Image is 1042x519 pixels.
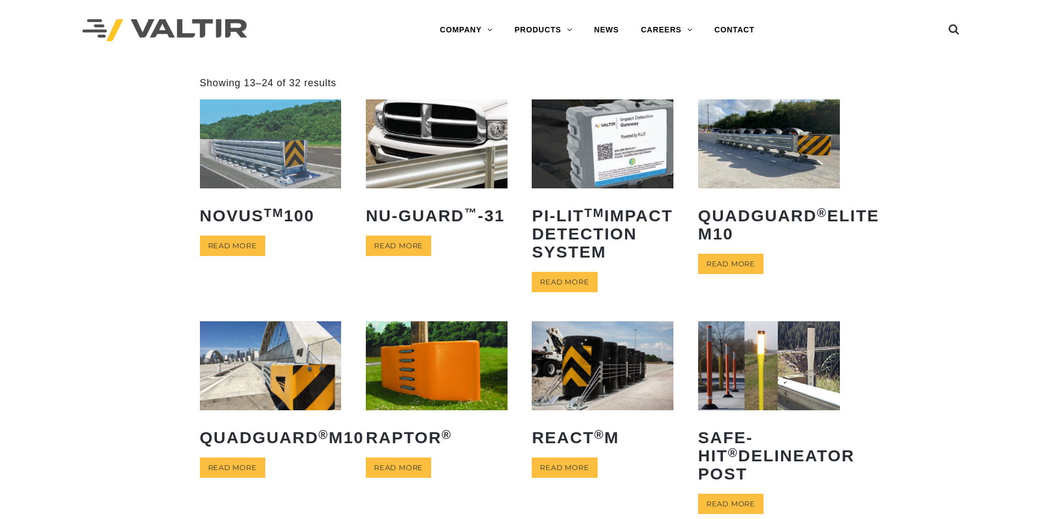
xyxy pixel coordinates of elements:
[442,428,452,442] sup: ®
[532,457,597,478] a: Read more about “REACT® M”
[464,206,478,220] sup: ™
[200,321,342,454] a: QuadGuard®M10
[366,99,508,232] a: NU-GUARD™-31
[319,428,329,442] sup: ®
[200,198,342,233] h2: NOVUS 100
[200,236,265,256] a: Read more about “NOVUSTM 100”
[200,77,337,90] p: Showing 13–24 of 32 results
[728,446,738,460] sup: ®
[584,206,605,220] sup: TM
[594,428,605,442] sup: ®
[630,19,704,41] a: CAREERS
[366,236,431,256] a: Read more about “NU-GUARD™-31”
[366,457,431,478] a: Read more about “RAPTOR®”
[698,198,840,251] h2: QuadGuard Elite M10
[366,321,508,454] a: RAPTOR®
[532,321,673,454] a: REACT®M
[366,420,508,455] h2: RAPTOR
[200,99,342,232] a: NOVUSTM100
[698,254,764,274] a: Read more about “QuadGuard® Elite M10”
[583,19,630,41] a: NEWS
[698,420,840,491] h2: Safe-Hit Delineator Post
[532,198,673,269] h2: PI-LIT Impact Detection System
[704,19,766,41] a: CONTACT
[429,19,504,41] a: COMPANY
[532,99,673,269] a: PI-LITTMImpact Detection System
[532,420,673,455] h2: REACT M
[200,420,342,455] h2: QuadGuard M10
[698,494,764,514] a: Read more about “Safe-Hit® Delineator Post”
[200,457,265,478] a: Read more about “QuadGuard® M10”
[264,206,284,220] sup: TM
[698,321,840,490] a: Safe-Hit®Delineator Post
[82,19,247,42] img: Valtir
[532,272,597,292] a: Read more about “PI-LITTM Impact Detection System”
[698,99,840,250] a: QuadGuard®Elite M10
[366,198,508,233] h2: NU-GUARD -31
[817,206,827,220] sup: ®
[504,19,583,41] a: PRODUCTS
